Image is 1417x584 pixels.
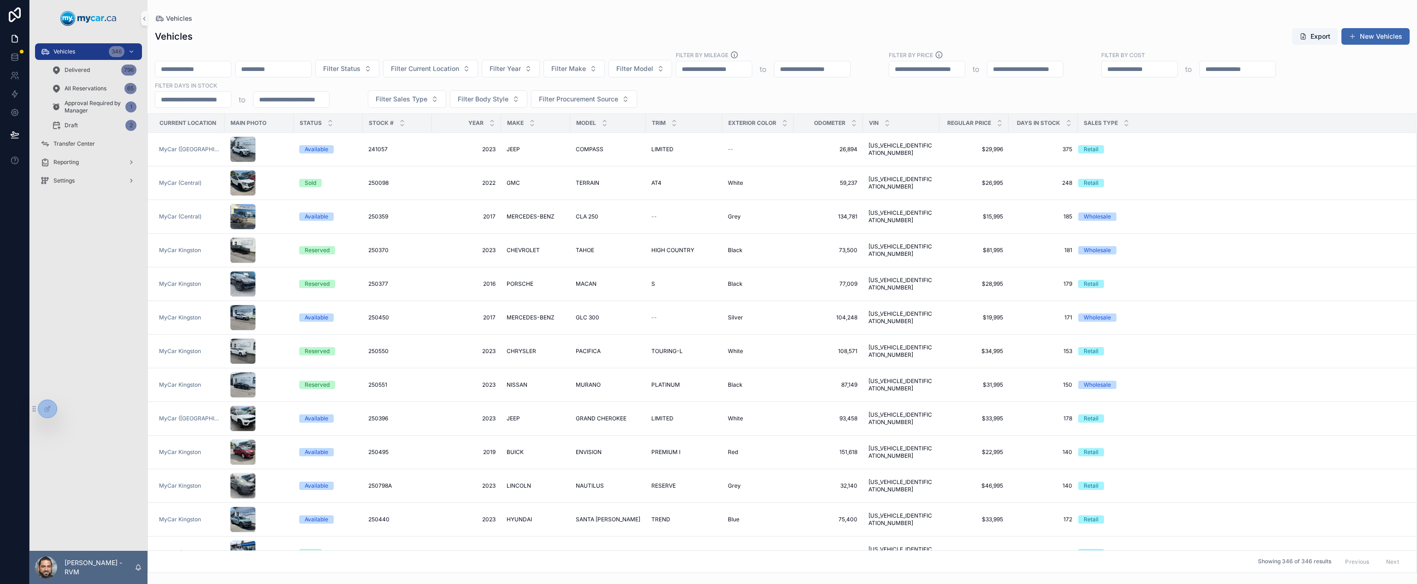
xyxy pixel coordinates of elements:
span: [US_VEHICLE_IDENTIFICATION_NUMBER] [868,277,934,291]
a: [US_VEHICLE_IDENTIFICATION_NUMBER] [868,142,934,157]
span: [US_VEHICLE_IDENTIFICATION_NUMBER] [868,445,934,460]
a: White [728,179,788,187]
a: 250370 [368,247,426,254]
button: Select Button [482,60,540,77]
div: Retail [1084,145,1098,153]
a: MyCar (Central) [159,179,201,187]
span: All Reservations [65,85,106,92]
a: MyCar Kingston [159,247,201,254]
a: 2023 [437,146,496,153]
span: -- [728,146,733,153]
span: Vehicles [53,48,75,55]
a: $28,995 [945,280,1003,288]
a: PACIFICA [576,348,640,355]
a: Vehicles346 [35,43,142,60]
span: Filter Current Location [391,64,459,73]
span: -- [651,213,657,220]
a: LIMITED [651,146,717,153]
span: HIGH COUNTRY [651,247,694,254]
div: 2 [125,120,136,131]
div: Sold [305,179,316,187]
span: Delivered [65,66,90,74]
span: TOURING-L [651,348,683,355]
a: MyCar (Central) [159,213,219,220]
a: PLATINUM [651,381,717,389]
a: MyCar (Central) [159,213,201,220]
span: MURANO [576,381,601,389]
div: 346 [109,46,124,57]
a: 2023 [437,381,496,389]
a: Available [299,145,357,153]
a: Grey [728,213,788,220]
span: $34,995 [945,348,1003,355]
div: Wholesale [1084,246,1111,254]
a: [US_VEHICLE_IDENTIFICATION_NUMBER] [868,209,934,224]
a: Draft2 [46,117,142,134]
a: MyCar Kingston [159,280,219,288]
a: 134,781 [799,213,857,220]
label: FILTER BY PRICE [889,51,933,59]
a: 178 [1014,415,1072,422]
span: 250359 [368,213,388,220]
span: 250396 [368,415,388,422]
span: 250098 [368,179,389,187]
a: HIGH COUNTRY [651,247,717,254]
span: S [651,280,655,288]
a: MACAN [576,280,640,288]
a: TERRAIN [576,179,640,187]
button: Select Button [543,60,605,77]
a: 26,894 [799,146,857,153]
button: Select Button [608,60,672,77]
span: Filter Make [551,64,586,73]
a: Reserved [299,280,357,288]
a: Retail [1078,145,1405,153]
span: CHRYSLER [507,348,536,355]
a: TOURING-L [651,348,717,355]
span: CLA 250 [576,213,598,220]
a: 2023 [437,415,496,422]
a: S [651,280,717,288]
span: $15,995 [945,213,1003,220]
a: Delivered796 [46,62,142,78]
span: TAHOE [576,247,594,254]
span: JEEP [507,146,520,153]
div: Retail [1084,448,1098,456]
a: NISSAN [507,381,565,389]
a: Vehicles [155,14,192,23]
a: MyCar ([GEOGRAPHIC_DATA]) [159,415,219,422]
span: $81,995 [945,247,1003,254]
a: GRAND CHEROKEE [576,415,640,422]
a: $33,995 [945,415,1003,422]
span: Approval Required by Manager [65,100,122,114]
a: Available [299,414,357,423]
a: GLC 300 [576,314,640,321]
span: MyCar Kingston [159,448,201,456]
span: MyCar Kingston [159,280,201,288]
span: 73,500 [799,247,857,254]
span: GMC [507,179,520,187]
span: 2022 [437,179,496,187]
span: Vehicles [166,14,192,23]
div: Retail [1084,414,1098,423]
a: Reserved [299,381,357,389]
div: Retail [1084,179,1098,187]
span: Silver [728,314,743,321]
a: CHEVROLET [507,247,565,254]
a: [US_VEHICLE_IDENTIFICATION_NUMBER] [868,411,934,426]
a: Approval Required by Manager1 [46,99,142,115]
span: GRAND CHEROKEE [576,415,626,422]
a: CLA 250 [576,213,640,220]
a: 181 [1014,247,1072,254]
a: 150 [1014,381,1072,389]
a: $19,995 [945,314,1003,321]
a: MyCar Kingston [159,381,219,389]
a: 2023 [437,247,496,254]
a: 171 [1014,314,1072,321]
